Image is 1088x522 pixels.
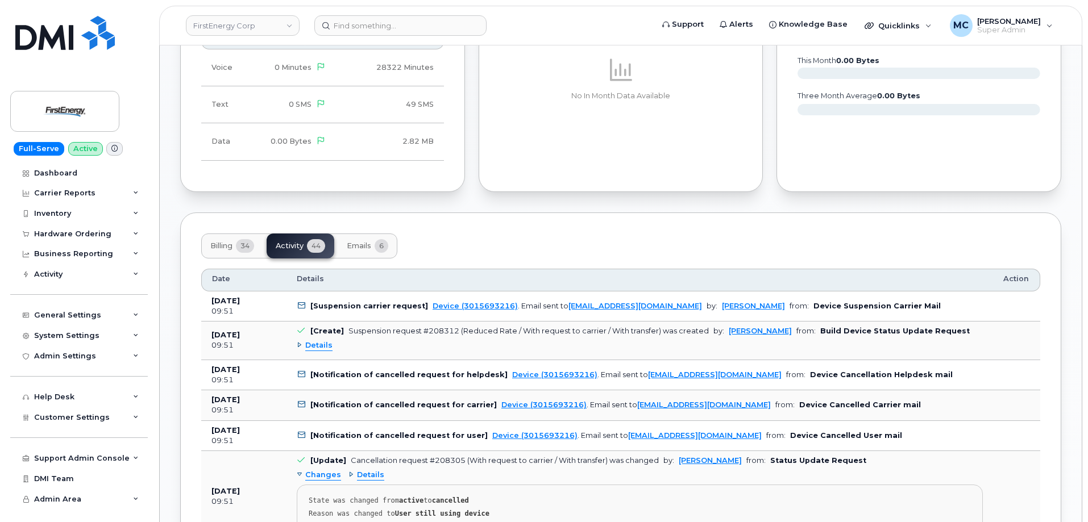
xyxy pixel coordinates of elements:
td: 2.82 MB [335,123,443,160]
a: Device (3015693216) [512,370,597,379]
span: 0 SMS [289,100,312,108]
span: 6 [375,239,388,253]
span: by: [713,327,724,335]
b: Device Cancellation Helpdesk mail [810,370,953,379]
div: Quicklinks [857,14,940,37]
iframe: Messenger Launcher [1039,473,1079,513]
b: Device Cancelled User mail [790,431,902,440]
div: 09:51 [211,375,276,385]
span: Date [212,274,230,284]
div: State was changed from to [309,496,971,505]
a: [PERSON_NAME] [679,456,742,465]
span: from: [746,456,766,465]
span: Super Admin [977,26,1041,35]
b: [DATE] [211,365,240,374]
div: 09:51 [211,436,276,446]
span: Alerts [729,19,753,30]
span: Billing [210,241,232,250]
div: 09:51 [211,496,276,507]
div: . Email sent to [512,370,782,379]
text: this month [797,56,879,65]
strong: active [399,496,423,504]
div: . Email sent to [433,302,702,310]
span: Support [672,19,704,30]
a: [PERSON_NAME] [729,327,792,335]
p: No In Month Data Available [500,91,742,101]
tspan: 0.00 Bytes [836,56,879,65]
a: Support [654,13,712,36]
b: [Notification of cancelled request for helpdesk] [310,370,508,379]
b: Status Update Request [770,456,866,465]
a: Device (3015693216) [433,302,518,310]
div: . Email sent to [492,431,762,440]
span: from: [766,431,786,440]
span: Emails [347,241,371,250]
b: [Notification of cancelled request for user] [310,431,488,440]
span: Quicklinks [878,21,920,30]
text: three month average [797,91,920,100]
input: Find something... [314,15,487,36]
span: from: [786,370,805,379]
b: Device Suspension Carrier Mail [813,302,941,310]
span: Changes [305,470,341,481]
div: Reason was changed to [309,510,971,518]
b: [DATE] [211,395,240,404]
b: [DATE] [211,487,240,495]
b: [Update] [310,456,346,465]
span: Details [305,340,333,351]
tspan: 0.00 Bytes [877,91,920,100]
div: 09:51 [211,405,276,415]
b: [DATE] [211,331,240,339]
span: 34 [236,239,254,253]
span: Knowledge Base [779,19,848,30]
a: [EMAIL_ADDRESS][DOMAIN_NAME] [648,370,782,379]
strong: User still using device [395,510,489,517]
a: FirstEnergy Corp [186,15,300,36]
span: from: [775,400,795,409]
span: by: [707,302,717,310]
span: MC [953,19,969,32]
a: Alerts [712,13,761,36]
div: 09:51 [211,306,276,316]
b: [DATE] [211,426,240,435]
strong: cancelled [432,496,469,504]
span: Details [297,274,324,284]
span: 0.00 Bytes [271,137,312,145]
a: [EMAIL_ADDRESS][DOMAIN_NAME] [568,302,702,310]
td: Voice [201,49,249,86]
a: [EMAIL_ADDRESS][DOMAIN_NAME] [628,431,762,440]
td: Text [201,86,249,123]
a: [EMAIL_ADDRESS][DOMAIN_NAME] [637,400,771,409]
a: [PERSON_NAME] [722,302,785,310]
b: [Notification of cancelled request for carrier] [310,400,497,409]
span: Details [357,470,384,481]
th: Action [993,269,1040,291]
b: Device Cancelled Carrier mail [799,400,921,409]
b: [Suspension carrier request] [310,302,428,310]
a: Device (3015693216) [501,400,587,409]
a: Knowledge Base [761,13,856,36]
td: 28322 Minutes [335,49,443,86]
td: Data [201,123,249,160]
div: Marty Courter [942,14,1061,37]
a: Device (3015693216) [492,431,578,440]
div: Cancellation request #208305 (With request to carrier / With transfer) was changed [351,456,659,465]
b: [DATE] [211,297,240,305]
span: 0 Minutes [275,63,312,72]
b: Build Device Status Update Request [820,327,970,335]
div: Suspension request #208312 (Reduced Rate / With request to carrier / With transfer) was created [348,327,709,335]
div: . Email sent to [501,400,771,409]
td: 49 SMS [335,86,443,123]
div: 09:51 [211,340,276,350]
b: [Create] [310,327,344,335]
span: [PERSON_NAME] [977,16,1041,26]
span: from: [796,327,816,335]
span: by: [663,456,674,465]
span: from: [790,302,809,310]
